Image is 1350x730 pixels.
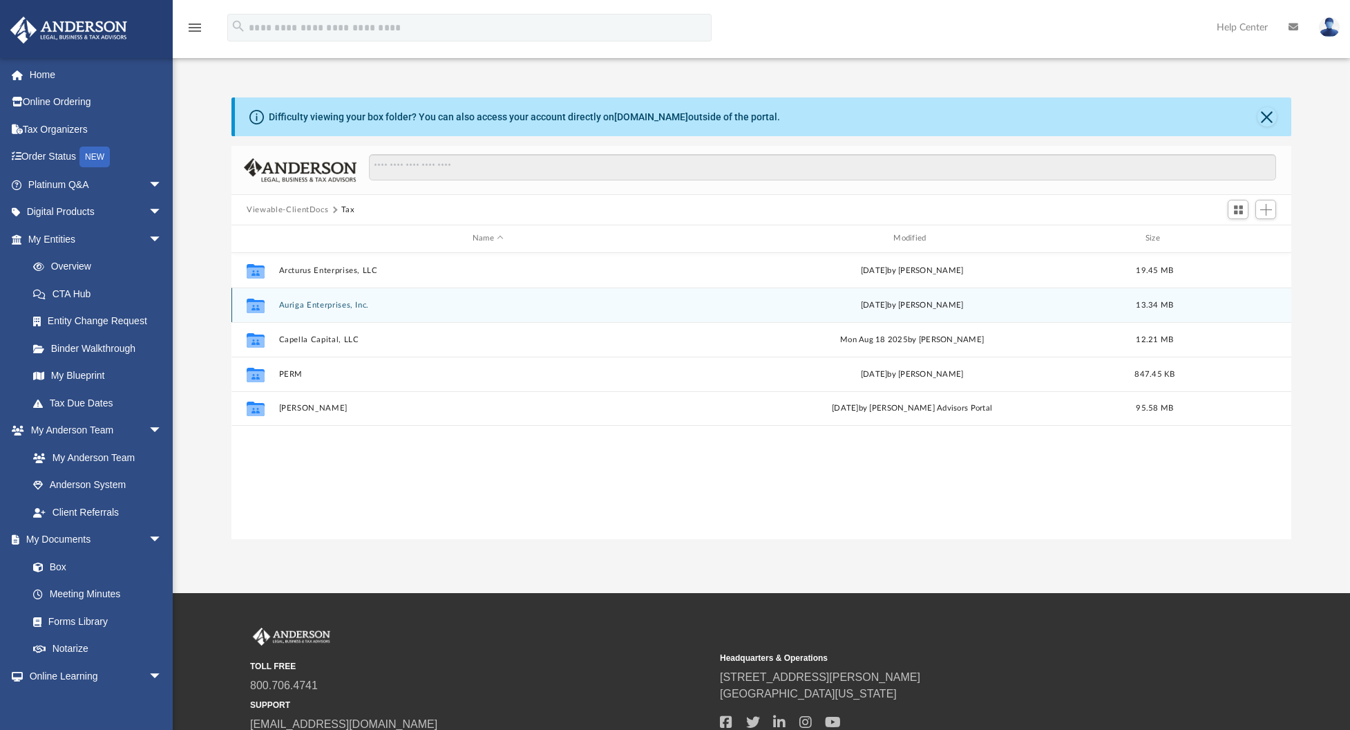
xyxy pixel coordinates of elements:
[279,404,697,413] button: [PERSON_NAME]
[238,232,272,245] div: id
[231,253,1291,540] div: grid
[19,635,176,663] a: Notarize
[1137,266,1174,274] span: 19.45 MB
[250,680,318,691] a: 800.706.4741
[1319,17,1340,37] img: User Pic
[10,417,176,444] a: My Anderson Teamarrow_drop_down
[19,253,183,281] a: Overview
[269,110,780,124] div: Difficulty viewing your box folder? You can also access your account directly on outside of the p...
[1137,404,1174,412] span: 95.58 MB
[6,17,131,44] img: Anderson Advisors Platinum Portal
[279,266,697,275] button: Arcturus Enterprises, LLC
[614,111,688,122] a: [DOMAIN_NAME]
[149,198,176,227] span: arrow_drop_down
[703,402,1121,415] div: [DATE] by [PERSON_NAME] Advisors Portal
[10,225,183,253] a: My Entitiesarrow_drop_down
[79,147,110,167] div: NEW
[279,335,697,344] button: Capella Capital, LLC
[19,498,176,526] a: Client Referrals
[1188,232,1285,245] div: id
[703,264,1121,277] div: [DATE] by [PERSON_NAME]
[250,660,710,673] small: TOLL FREE
[250,718,437,730] a: [EMAIL_ADDRESS][DOMAIN_NAME]
[19,553,169,581] a: Box
[703,232,1121,245] div: Modified
[149,171,176,199] span: arrow_drop_down
[19,389,183,417] a: Tax Due Dates
[250,699,710,711] small: SUPPORT
[187,19,203,36] i: menu
[1135,370,1175,377] span: 847.45 KB
[149,526,176,554] span: arrow_drop_down
[720,652,1180,664] small: Headquarters & Operations
[250,628,333,646] img: Anderson Advisors Platinum Portal
[369,154,1276,180] input: Search files and folders
[19,581,176,608] a: Meeting Minutes
[703,368,1121,380] div: [DATE] by [PERSON_NAME]
[19,608,169,635] a: Forms Library
[10,88,183,116] a: Online Ordering
[149,662,176,691] span: arrow_drop_down
[1137,335,1174,343] span: 12.21 MB
[10,526,176,554] a: My Documentsarrow_drop_down
[231,19,246,34] i: search
[149,225,176,254] span: arrow_drop_down
[10,115,183,143] a: Tax Organizers
[720,688,897,700] a: [GEOGRAPHIC_DATA][US_STATE]
[279,301,697,310] button: Auriga Enterprises, Inc.
[1228,200,1248,219] button: Switch to Grid View
[149,417,176,445] span: arrow_drop_down
[1255,200,1276,219] button: Add
[19,471,176,499] a: Anderson System
[1137,301,1174,308] span: 13.34 MB
[1128,232,1183,245] div: Size
[861,301,888,308] span: [DATE]
[1257,107,1277,127] button: Close
[19,444,169,471] a: My Anderson Team
[19,362,176,390] a: My Blueprint
[10,171,183,198] a: Platinum Q&Aarrow_drop_down
[19,335,183,362] a: Binder Walkthrough
[703,299,1121,311] div: by [PERSON_NAME]
[10,61,183,88] a: Home
[10,662,176,690] a: Online Learningarrow_drop_down
[19,308,183,335] a: Entity Change Request
[247,204,328,216] button: Viewable-ClientDocs
[279,370,697,379] button: PERM
[278,232,697,245] div: Name
[10,143,183,171] a: Order StatusNEW
[187,26,203,36] a: menu
[703,333,1121,346] div: Mon Aug 18 2025 by [PERSON_NAME]
[19,280,183,308] a: CTA Hub
[10,198,183,226] a: Digital Productsarrow_drop_down
[341,204,355,216] button: Tax
[720,671,920,683] a: [STREET_ADDRESS][PERSON_NAME]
